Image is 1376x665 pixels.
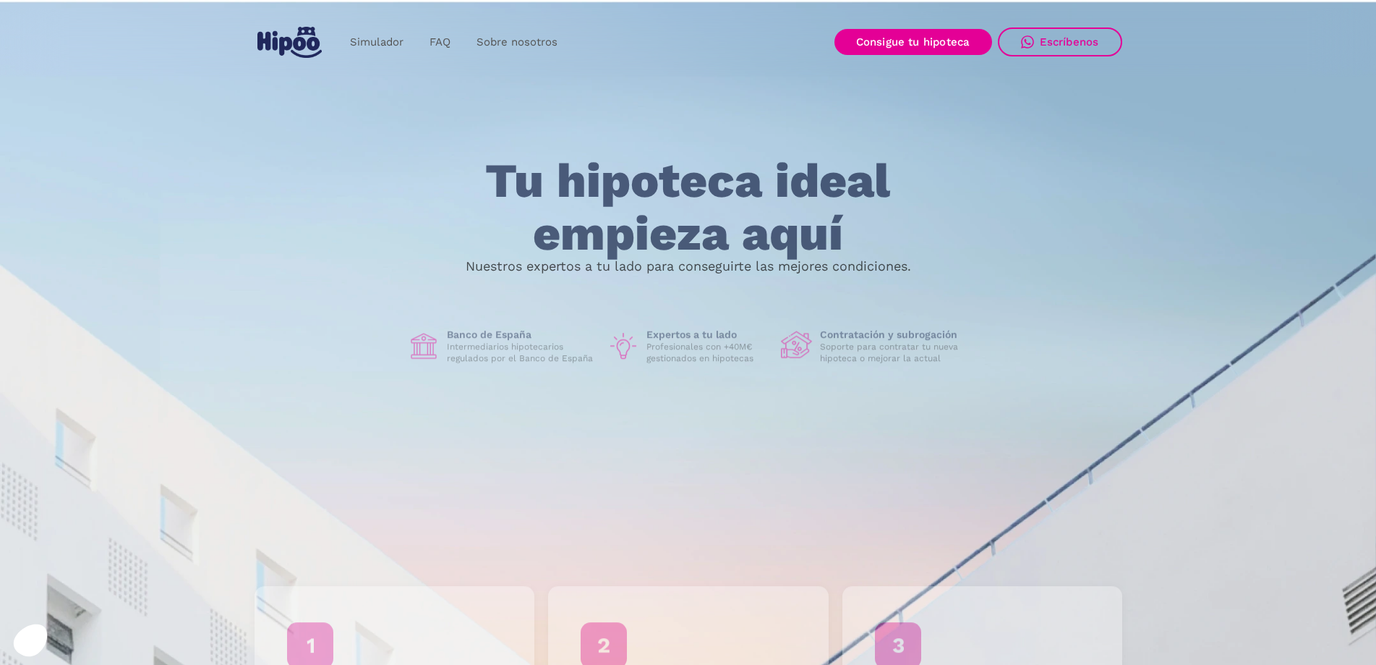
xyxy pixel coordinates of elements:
h1: Contratación y subrogación [820,329,969,342]
p: Nuestros expertos a tu lado para conseguirte las mejores condiciones. [466,261,911,272]
h1: Tu hipoteca ideal empieza aquí [414,155,962,260]
a: home [255,21,325,64]
h1: Banco de España [447,329,596,342]
p: Soporte para contratar tu nueva hipoteca o mejorar la actual [820,342,969,365]
p: Profesionales con +40M€ gestionados en hipotecas [646,342,769,365]
a: Escríbenos [998,27,1122,56]
a: Sobre nosotros [463,28,571,56]
h1: Expertos a tu lado [646,329,769,342]
a: Simulador [337,28,416,56]
a: FAQ [416,28,463,56]
a: Consigue tu hipoteca [834,29,992,55]
div: Escríbenos [1040,35,1099,48]
p: Intermediarios hipotecarios regulados por el Banco de España [447,342,596,365]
